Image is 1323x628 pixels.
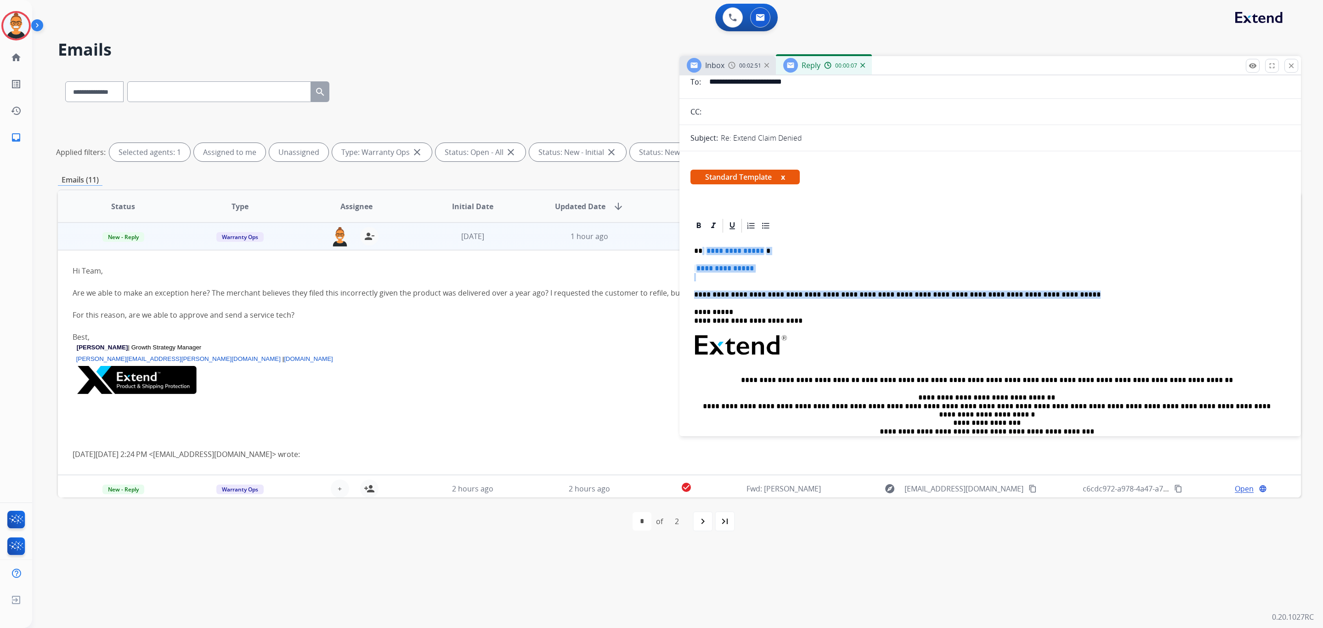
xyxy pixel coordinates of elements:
img: agent-avatar [331,227,349,246]
div: Status: New - Initial [529,143,626,161]
span: 00:02:51 [739,62,761,69]
mat-icon: close [505,147,516,158]
span: 2 hours ago [569,484,610,494]
span: Open [1235,483,1254,494]
span: Fwd: [PERSON_NAME] [746,484,821,494]
img: Aokm8rR47bWP-ZE350MyO9SBRagF5iA69h3TaFpmO20MhnXFlY3k75KLjCH9UCbxx6poBlkpHGzGpc14AEpuAYW1WTrF7A5hV... [77,366,197,394]
div: Bullet List [759,219,773,233]
span: New - Reply [102,232,144,242]
div: Status: New - Reply [630,143,727,161]
div: Unassigned [269,143,328,161]
p: Subject: [690,132,718,143]
mat-icon: explore [884,483,895,494]
div: Underline [725,219,739,233]
button: + [331,480,349,498]
span: Warranty Ops [216,485,264,494]
mat-icon: home [11,52,22,63]
mat-icon: last_page [719,516,730,527]
div: 2 [667,512,686,531]
div: Ordered List [744,219,758,233]
div: Hi Team, [73,265,1053,276]
mat-icon: close [412,147,423,158]
p: Applied filters: [56,147,106,158]
mat-icon: check_circle [681,482,692,493]
a: [PERSON_NAME][EMAIL_ADDRESS][PERSON_NAME][DOMAIN_NAME] [76,355,281,362]
div: Italic [707,219,720,233]
span: [DATE] [461,231,484,241]
span: New - Reply [102,485,144,494]
mat-icon: language [1259,485,1267,493]
span: [PERSON_NAME] [77,344,128,351]
mat-icon: fullscreen [1268,62,1276,70]
span: 2 hours ago [452,484,493,494]
span: Initial Date [452,201,493,212]
p: CC: [690,106,701,117]
mat-icon: arrow_downward [613,201,624,212]
span: Updated Date [555,201,605,212]
div: Type: Warranty Ops [332,143,432,161]
p: Re: Extend Claim Denied [721,132,802,143]
span: Standard Template [690,170,800,184]
mat-icon: remove_red_eye [1249,62,1257,70]
span: Status [111,201,135,212]
span: Type [232,201,249,212]
mat-icon: close [1287,62,1295,70]
h2: Emails [58,40,1301,59]
span: [EMAIL_ADDRESS][DOMAIN_NAME] [905,483,1023,494]
p: Emails (11) [58,174,102,186]
div: Are we able to make an exception here? The merchant believes they filed this incorrectly given th... [73,287,1053,298]
div: Best, [73,331,1053,343]
span: | [283,355,284,362]
p: 0.20.1027RC [1272,611,1314,622]
mat-icon: list_alt [11,79,22,90]
span: Inbox [705,60,724,70]
div: Bold [692,219,706,233]
div: For this reason, are we able to approve and send a service tech? [73,309,1053,320]
mat-icon: search [315,86,326,97]
mat-icon: close [606,147,617,158]
p: To: [690,76,701,87]
mat-icon: person_add [364,483,375,494]
span: c6cdc972-a978-4a47-a71e-86a948dc20ec [1083,484,1223,494]
div: Status: Open - All [435,143,526,161]
a: [DOMAIN_NAME] [284,355,333,362]
mat-icon: inbox [11,132,22,143]
mat-icon: navigate_next [697,516,708,527]
div: Assigned to me [194,143,266,161]
img: avatar [3,13,29,39]
mat-icon: content_copy [1174,485,1182,493]
div: Selected agents: 1 [109,143,190,161]
mat-icon: history [11,105,22,116]
span: Warranty Ops [216,232,264,242]
button: x [781,171,785,183]
span: Assignee [340,201,373,212]
div: [DATE][DATE] 2:24 PM < > wrote: [73,449,1053,460]
div: of [656,516,663,527]
a: [EMAIL_ADDRESS][DOMAIN_NAME] [153,449,272,459]
mat-icon: content_copy [1029,485,1037,493]
span: | Growth Strategy Manager [128,344,202,351]
span: Reply [802,60,820,70]
span: 00:00:07 [835,62,857,69]
span: + [338,483,342,494]
mat-icon: person_remove [364,231,375,242]
span: 1 hour ago [571,231,608,241]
